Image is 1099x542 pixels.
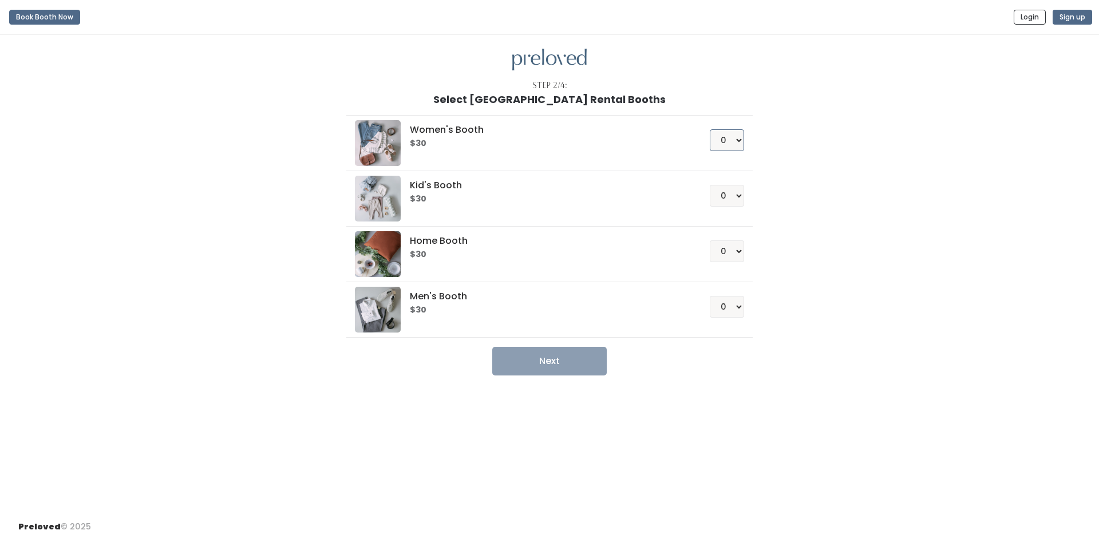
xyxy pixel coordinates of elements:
[18,521,61,532] span: Preloved
[410,139,682,148] h6: $30
[410,180,682,191] h5: Kid's Booth
[1014,10,1046,25] button: Login
[410,125,682,135] h5: Women's Booth
[9,5,80,30] a: Book Booth Now
[355,120,401,166] img: preloved logo
[9,10,80,25] button: Book Booth Now
[355,176,401,221] img: preloved logo
[1053,10,1092,25] button: Sign up
[433,94,666,105] h1: Select [GEOGRAPHIC_DATA] Rental Booths
[355,287,401,333] img: preloved logo
[410,291,682,302] h5: Men's Booth
[410,236,682,246] h5: Home Booth
[532,80,567,92] div: Step 2/4:
[492,347,607,375] button: Next
[410,306,682,315] h6: $30
[355,231,401,277] img: preloved logo
[410,195,682,204] h6: $30
[18,512,91,533] div: © 2025
[410,250,682,259] h6: $30
[512,49,587,71] img: preloved logo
